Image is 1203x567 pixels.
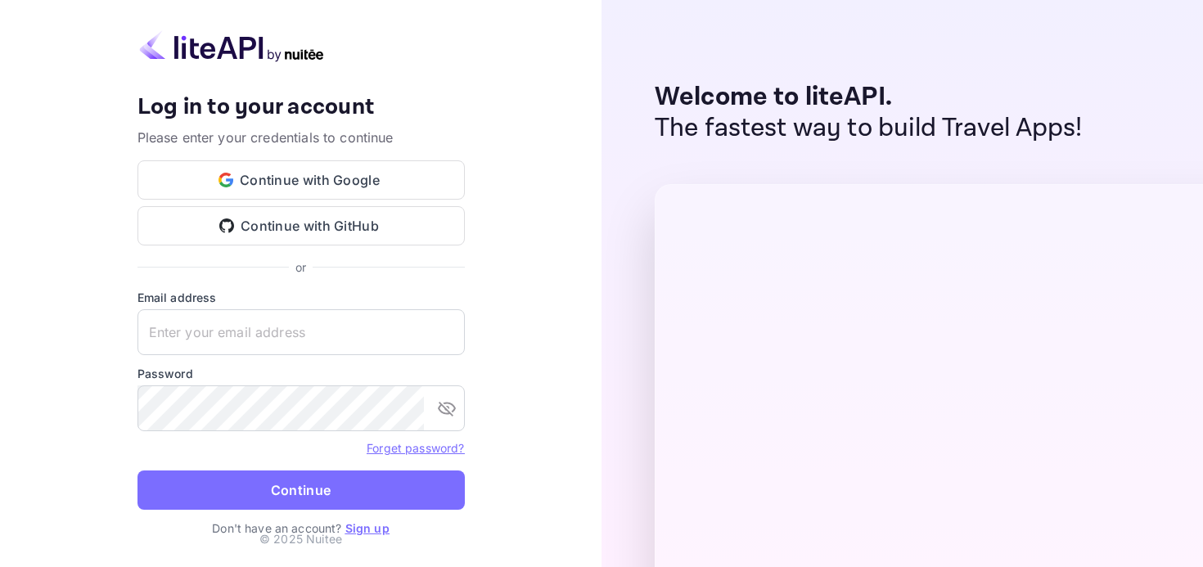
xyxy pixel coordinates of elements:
[367,439,464,456] a: Forget password?
[367,441,464,455] a: Forget password?
[137,160,465,200] button: Continue with Google
[137,365,465,382] label: Password
[137,128,465,147] p: Please enter your credentials to continue
[345,521,390,535] a: Sign up
[655,82,1083,113] p: Welcome to liteAPI.
[137,206,465,245] button: Continue with GitHub
[137,520,465,537] p: Don't have an account?
[137,470,465,510] button: Continue
[259,530,342,547] p: © 2025 Nuitee
[430,392,463,425] button: toggle password visibility
[295,259,306,276] p: or
[137,289,465,306] label: Email address
[137,30,326,62] img: liteapi
[137,309,465,355] input: Enter your email address
[655,113,1083,144] p: The fastest way to build Travel Apps!
[137,93,465,122] h4: Log in to your account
